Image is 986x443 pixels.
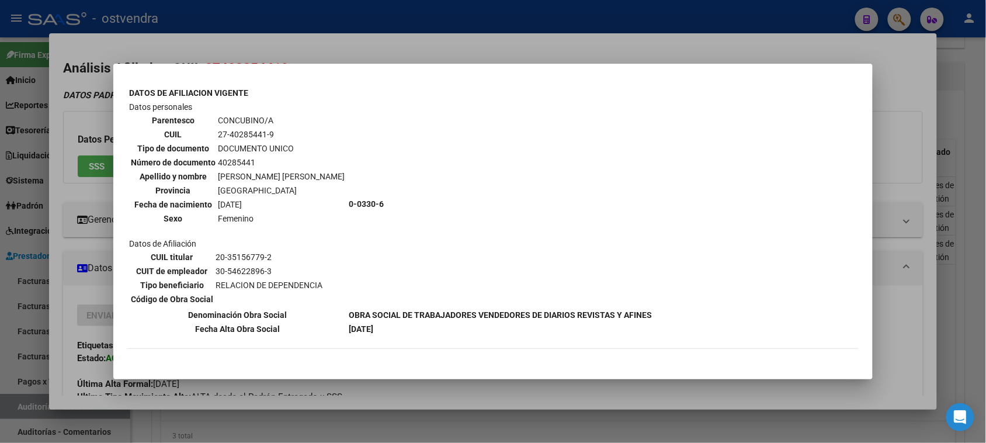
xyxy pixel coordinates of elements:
[130,279,214,292] th: Tipo beneficiario
[130,156,216,169] th: Número de documento
[217,128,345,141] td: 27-40285441-9
[217,114,345,127] td: CONCUBINO/A
[129,101,347,307] td: Datos personales Datos de Afiliación
[349,324,373,334] b: [DATE]
[215,279,323,292] td: RELACION DE DEPENDENCIA
[946,403,974,431] div: Open Intercom Messenger
[130,142,216,155] th: Tipo de documento
[130,251,214,264] th: CUIL titular
[217,184,345,197] td: [GEOGRAPHIC_DATA]
[129,323,347,335] th: Fecha Alta Obra Social
[130,212,216,225] th: Sexo
[129,364,248,373] b: DATOS DE AFILIACION VIGENTE
[217,156,345,169] td: 40285441
[130,198,216,211] th: Fecha de nacimiento
[217,170,345,183] td: [PERSON_NAME] [PERSON_NAME]
[215,251,323,264] td: 20-35156779-2
[130,114,216,127] th: Parentesco
[130,265,214,278] th: CUIT de empleador
[349,310,652,320] b: OBRA SOCIAL DE TRABAJADORES VENDEDORES DE DIARIOS REVISTAS Y AFINES
[129,88,248,98] b: DATOS DE AFILIACION VIGENTE
[130,170,216,183] th: Apellido y nombre
[349,199,384,209] b: 0-0330-6
[130,293,214,306] th: Código de Obra Social
[217,142,345,155] td: DOCUMENTO UNICO
[217,198,345,211] td: [DATE]
[215,265,323,278] td: 30-54622896-3
[217,212,345,225] td: Femenino
[129,309,347,321] th: Denominación Obra Social
[130,184,216,197] th: Provincia
[130,128,216,141] th: CUIL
